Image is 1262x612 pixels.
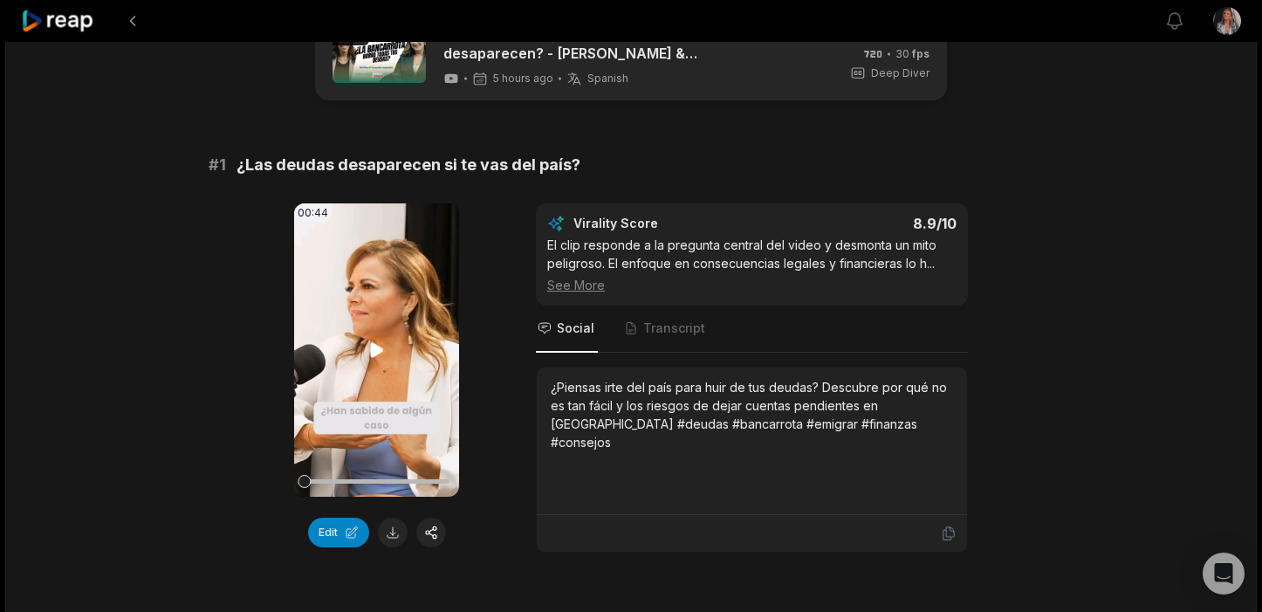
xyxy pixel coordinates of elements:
button: Edit [308,518,369,547]
video: Your browser does not support mp4 format. [294,203,459,497]
span: Spanish [587,72,628,86]
div: ¿Piensas irte del país para huir de tus deudas? Descubre por qué no es tan fácil y los riesgos de... [551,378,953,451]
div: 8.9 /10 [770,215,957,232]
a: ¿Y si me voy del país, las deudas desaparecen? - [PERSON_NAME] & [PERSON_NAME] Law Firm explican ... [443,22,744,64]
span: Transcript [643,320,705,337]
span: # 1 [209,153,226,177]
span: ¿Las deudas desaparecen si te vas del país? [237,153,580,177]
div: See More [547,276,957,294]
span: Social [557,320,594,337]
div: Virality Score [573,215,761,232]
div: El clip responde a la pregunta central del video y desmonta un mito peligroso. El enfoque en cons... [547,236,957,294]
span: 30 [895,46,929,62]
span: Deep Diver [871,65,929,81]
span: 5 hours ago [493,72,553,86]
div: Open Intercom Messenger [1203,553,1245,595]
nav: Tabs [536,306,968,353]
span: fps [912,47,929,60]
